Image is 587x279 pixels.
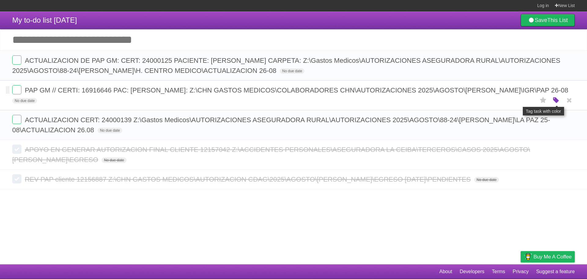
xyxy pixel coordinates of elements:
span: No due date [474,177,499,183]
a: Terms [492,266,505,277]
a: Developers [460,266,484,277]
a: Privacy [513,266,529,277]
span: No due date [98,128,122,133]
span: ACTUALIZACION CERT: 24000139 Z:\Gastos Medicos\AUTORIZACIONES ASEGURADORA RURAL\AUTORIZACIONES 20... [12,116,550,134]
span: No due date [102,157,126,163]
span: No due date [280,68,305,74]
span: APOYO EN GENERAR AUTORIZACION FINAL CLIENTE 12157042 Z:\ACCIDENTES PERSONALES\ASEGURADORA LA CEIB... [12,146,530,164]
span: ACTUALIZACION DE PAP GM: CERT: 24000125 PACIENTE: [PERSON_NAME] CARPETA: Z:\Gastos Medicos\AUTORI... [12,57,560,74]
label: Done [12,145,21,154]
a: Suggest a feature [536,266,575,277]
span: Buy me a coffee [533,251,572,262]
b: This List [547,17,568,23]
span: PAP GM // CERTI: 16916646 PAC: [PERSON_NAME]: Z:\CHN GASTOS MEDICOS\COLABORADORES CHN\AUTORIZACIO... [25,86,570,94]
label: Done [12,174,21,183]
a: About [439,266,452,277]
img: Buy me a coffee [524,251,532,262]
a: SaveThis List [521,14,575,26]
span: No due date [12,98,37,104]
span: REV PAP cliente 12156887 Z:\CHN GASTOS MEDICOS\AUTORIZACION CDAG\2025\AGOSTO\[PERSON_NAME]\EGRESO... [25,175,472,183]
label: Done [12,85,21,94]
label: Star task [537,95,549,105]
span: My to-do list [DATE] [12,16,77,24]
label: Done [12,115,21,124]
label: Done [12,55,21,65]
a: Buy me a coffee [521,251,575,262]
